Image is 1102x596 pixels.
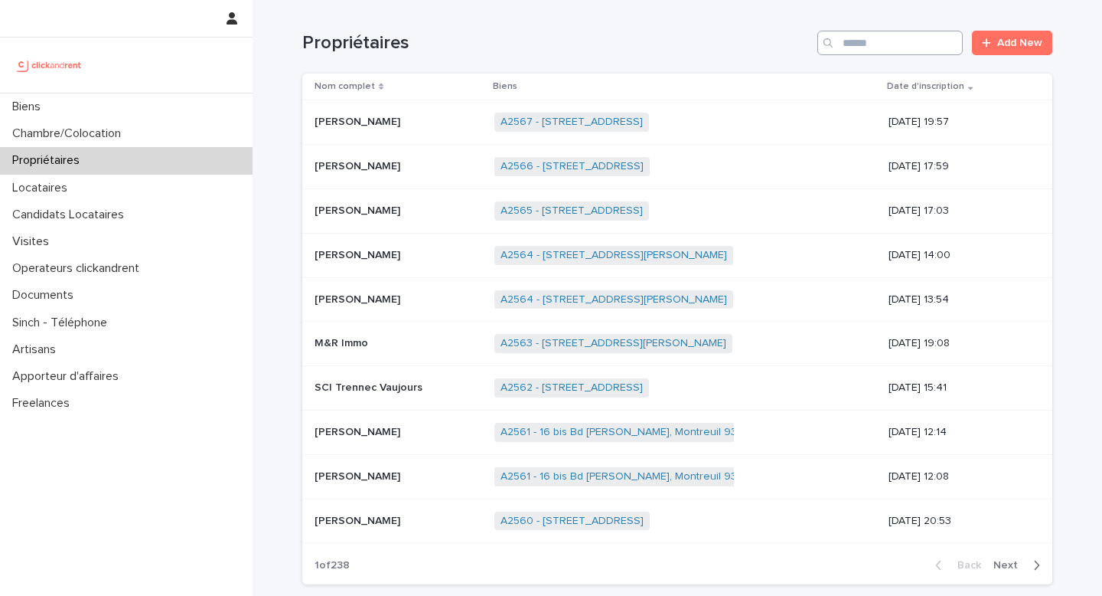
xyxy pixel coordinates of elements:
[888,205,1028,218] p: [DATE] 17:03
[302,454,1052,499] tr: [PERSON_NAME][PERSON_NAME] A2561 - 16 bis Bd [PERSON_NAME], Montreuil 93100 [DATE] 12:08
[6,181,80,195] p: Locataires
[6,234,61,249] p: Visites
[817,31,963,55] input: Search
[302,145,1052,189] tr: [PERSON_NAME][PERSON_NAME] A2566 - [STREET_ADDRESS] [DATE] 17:59
[500,382,643,395] a: A2562 - [STREET_ADDRESS]
[888,426,1028,439] p: [DATE] 12:14
[888,337,1028,350] p: [DATE] 19:08
[315,157,403,173] p: [PERSON_NAME]
[315,290,403,306] p: [PERSON_NAME]
[500,337,726,350] a: A2563 - [STREET_ADDRESS][PERSON_NAME]
[302,366,1052,411] tr: SCI Trennec VaujoursSCI Trennec Vaujours A2562 - [STREET_ADDRESS] [DATE] 15:41
[997,38,1042,48] span: Add New
[493,78,517,95] p: Biens
[315,378,425,395] p: SCI Trennec Vaujours
[302,277,1052,322] tr: [PERSON_NAME][PERSON_NAME] A2564 - [STREET_ADDRESS][PERSON_NAME] [DATE] 13:54
[887,78,964,95] p: Date d'inscription
[6,316,119,330] p: Sinch - Téléphone
[888,249,1028,262] p: [DATE] 14:00
[302,32,811,54] h1: Propriétaires
[6,396,82,411] p: Freelances
[500,160,644,173] a: A2566 - [STREET_ADDRESS]
[993,560,1027,571] span: Next
[6,208,136,222] p: Candidats Locataires
[6,100,53,114] p: Biens
[888,515,1028,528] p: [DATE] 20:53
[948,560,981,571] span: Back
[315,512,403,528] p: [PERSON_NAME]
[302,410,1052,454] tr: [PERSON_NAME][PERSON_NAME] A2561 - 16 bis Bd [PERSON_NAME], Montreuil 93100 [DATE] 12:14
[302,188,1052,233] tr: [PERSON_NAME][PERSON_NAME] A2565 - [STREET_ADDRESS] [DATE] 17:03
[315,423,403,439] p: [PERSON_NAME]
[500,470,755,483] a: A2561 - 16 bis Bd [PERSON_NAME], Montreuil 93100
[315,246,403,262] p: [PERSON_NAME]
[500,293,727,306] a: A2564 - [STREET_ADDRESS][PERSON_NAME]
[302,233,1052,277] tr: [PERSON_NAME][PERSON_NAME] A2564 - [STREET_ADDRESS][PERSON_NAME] [DATE] 14:00
[888,116,1028,129] p: [DATE] 19:57
[6,369,131,384] p: Apporteur d'affaires
[302,547,362,585] p: 1 of 238
[302,322,1052,366] tr: M&R ImmoM&R Immo A2563 - [STREET_ADDRESS][PERSON_NAME] [DATE] 19:08
[6,342,68,357] p: Artisans
[500,205,643,218] a: A2565 - [STREET_ADDRESS]
[315,113,403,129] p: [PERSON_NAME]
[315,201,403,218] p: [PERSON_NAME]
[6,126,133,141] p: Chambre/Colocation
[500,249,727,262] a: A2564 - [STREET_ADDRESS][PERSON_NAME]
[500,426,755,439] a: A2561 - 16 bis Bd [PERSON_NAME], Montreuil 93100
[302,100,1052,145] tr: [PERSON_NAME][PERSON_NAME] A2567 - [STREET_ADDRESS] [DATE] 19:57
[315,78,375,95] p: Nom complet
[987,558,1052,572] button: Next
[315,467,403,483] p: [PERSON_NAME]
[6,153,92,168] p: Propriétaires
[888,160,1028,173] p: [DATE] 17:59
[923,558,987,572] button: Back
[12,50,86,80] img: UCB0brd3T0yccxBKYDjQ
[315,334,371,350] p: M&R Immo
[888,382,1028,395] p: [DATE] 15:41
[888,293,1028,306] p: [DATE] 13:54
[302,499,1052,543] tr: [PERSON_NAME][PERSON_NAME] A2560 - [STREET_ADDRESS] [DATE] 20:53
[500,116,643,129] a: A2567 - [STREET_ADDRESS]
[888,470,1028,483] p: [DATE] 12:08
[500,515,644,528] a: A2560 - [STREET_ADDRESS]
[972,31,1052,55] a: Add New
[6,288,86,303] p: Documents
[6,261,152,276] p: Operateurs clickandrent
